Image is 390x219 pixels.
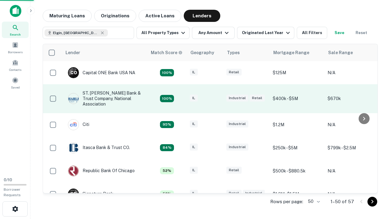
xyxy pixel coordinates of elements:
div: Retail [250,95,265,102]
a: Contacts [2,57,29,73]
th: Types [223,44,270,61]
td: $1.2M [270,113,324,136]
div: Retail [226,69,242,76]
div: Mortgage Range [273,49,309,56]
td: $799k - $2.5M [324,136,379,159]
th: Mortgage Range [270,44,324,61]
button: Active Loans [139,10,181,22]
div: Citi [68,119,89,130]
button: Originations [94,10,136,22]
div: Capitalize uses an advanced AI algorithm to match your search with the best lender. The match sco... [160,167,174,175]
img: picture [68,143,79,153]
a: Search [2,22,29,38]
td: $250k - $5M [270,136,324,159]
div: Capitalize uses an advanced AI algorithm to match your search with the best lender. The match sco... [151,49,183,56]
p: Rows per page: [270,198,303,205]
th: Geography [187,44,223,61]
div: Lender [66,49,80,56]
div: Itasca Bank & Trust CO. [68,142,130,153]
th: Sale Range [324,44,379,61]
img: picture [68,93,79,104]
div: Capitalize uses an advanced AI algorithm to match your search with the best lender. The match sco... [160,144,174,151]
span: Elgin, [GEOGRAPHIC_DATA], [GEOGRAPHIC_DATA] [53,30,99,36]
td: $1.3M - $1.5M [270,182,324,206]
div: Industrial [226,95,248,102]
button: Save your search to get updates of matches that match your search criteria. [330,27,349,39]
button: Originated Last Year [237,27,294,39]
td: $670k [324,84,379,113]
td: $500k - $880.5k [270,159,324,182]
div: Signature Bank [68,189,113,200]
div: IL [190,167,198,174]
a: Borrowers [2,39,29,56]
div: Types [227,49,240,56]
div: Capitalize uses an advanced AI algorithm to match your search with the best lender. The match sco... [160,121,174,128]
a: Saved [2,75,29,91]
button: All Property Types [136,27,190,39]
td: N/A [324,61,379,84]
img: capitalize-icon.png [10,5,21,17]
span: Saved [11,85,20,90]
button: Maturing Loans [43,10,92,22]
div: IL [190,95,198,102]
span: Borrower Requests [4,187,21,197]
div: Retail [226,190,242,197]
div: Industrial [226,120,248,127]
div: Republic Bank Of Chicago [68,165,135,176]
td: N/A [324,182,379,206]
div: Industrial [243,190,265,197]
span: Contacts [9,67,21,72]
div: Sale Range [328,49,353,56]
div: Geography [190,49,214,56]
div: Capitalize uses an advanced AI algorithm to match your search with the best lender. The match sco... [160,95,174,102]
div: Originated Last Year [242,29,292,36]
p: 1–50 of 57 [331,198,354,205]
button: Go to next page [367,197,377,207]
div: IL [190,190,198,197]
td: $400k - $5M [270,84,324,113]
td: $125M [270,61,324,84]
div: IL [190,69,198,76]
div: ST. [PERSON_NAME] Bank & Trust Company, National Association [68,90,141,107]
div: 50 [306,197,321,206]
span: 0 / 10 [4,178,12,182]
span: Borrowers [8,50,23,54]
td: N/A [324,159,379,182]
p: C O [70,70,77,76]
div: Capitalize uses an advanced AI algorithm to match your search with the best lender. The match sco... [160,190,174,198]
td: N/A [324,113,379,136]
p: S B [70,191,76,197]
button: Reset [352,27,371,39]
div: Capitalize uses an advanced AI algorithm to match your search with the best lender. The match sco... [160,69,174,76]
iframe: Chat Widget [360,170,390,200]
span: Search [10,32,21,37]
th: Lender [62,44,147,61]
div: Capital ONE Bank USA NA [68,67,135,78]
button: Lenders [184,10,220,22]
th: Capitalize uses an advanced AI algorithm to match your search with the best lender. The match sco... [147,44,187,61]
button: All Filters [297,27,327,39]
div: Retail [226,167,242,174]
img: picture [68,120,79,130]
h6: Match Score [151,49,181,56]
img: picture [68,166,79,176]
div: Industrial [226,144,248,151]
div: IL [190,120,198,127]
button: Any Amount [192,27,235,39]
div: IL [190,144,198,151]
